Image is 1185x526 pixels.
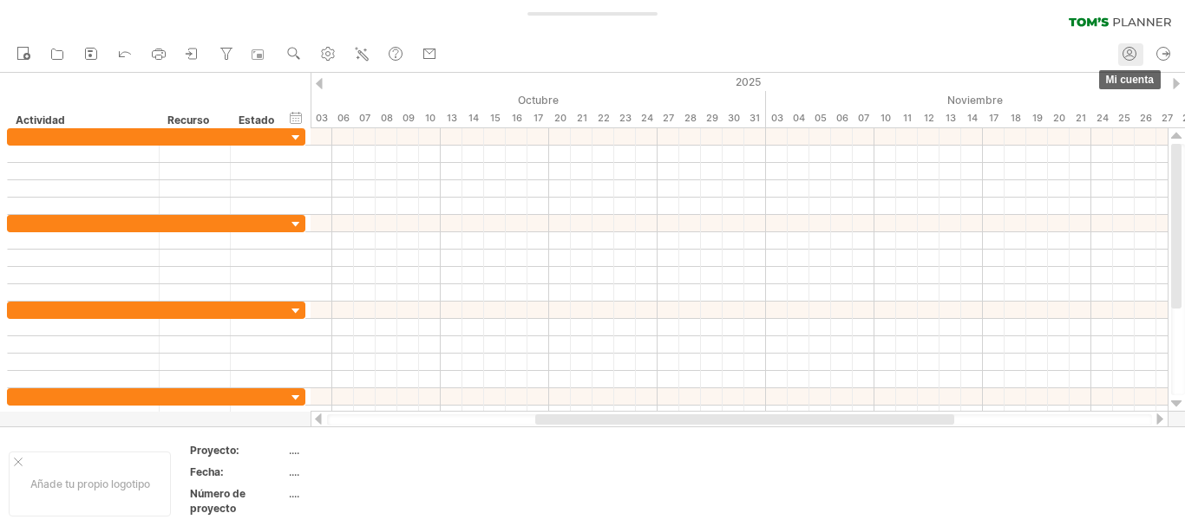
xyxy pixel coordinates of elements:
[701,109,723,127] div: Miércoles, 29 de octubre de 2025
[1053,112,1065,124] font: 20
[1162,112,1173,124] font: 27
[167,114,209,127] font: Recurso
[881,112,891,124] font: 10
[989,112,998,124] font: 17
[853,109,874,127] div: Viernes, 7 de noviembre de 2025
[30,477,150,490] font: Añade tu propio logotipo
[397,109,419,127] div: Jueves, 9 de octubre de 2025
[1097,112,1109,124] font: 24
[723,109,744,127] div: Jueves, 30 de octubre de 2025
[679,109,701,127] div: Martes, 28 de octubre de 2025
[354,109,376,127] div: Martes, 7 de octubre de 2025
[736,75,761,88] font: 2025
[815,112,827,124] font: 05
[788,109,809,127] div: Martes, 4 de noviembre de 2025
[641,112,653,124] font: 24
[1070,109,1091,127] div: Viernes, 21 de noviembre de 2025
[598,112,610,124] font: 22
[831,109,853,127] div: Jueves, 6 de noviembre de 2025
[636,109,658,127] div: Viernes, 24 de octubre de 2025
[16,114,65,127] font: Actividad
[1076,112,1086,124] font: 21
[1032,112,1043,124] font: 19
[967,112,978,124] font: 14
[381,112,393,124] font: 08
[809,109,831,127] div: Miércoles, 5 de noviembre de 2025
[961,109,983,127] div: Viernes, 14 de noviembre de 2025
[289,487,299,500] font: ....
[663,112,674,124] font: 27
[939,109,961,127] div: Jueves, 13 de noviembre de 2025
[946,112,956,124] font: 13
[289,444,299,457] font: ....
[1048,109,1070,127] div: Jueves, 20 de noviembre de 2025
[554,112,566,124] font: 20
[658,109,679,127] div: Lunes, 27 de octubre de 2025
[190,465,224,478] font: Fecha:
[468,112,479,124] font: 14
[1118,43,1143,66] a: mi cuenta
[484,109,506,127] div: Miércoles, 15 de octubre de 2025
[527,109,549,127] div: Viernes, 17 de octubre de 2025
[506,109,527,127] div: Jueves, 16 de octubre de 2025
[462,109,484,127] div: Martes, 14 de octubre de 2025
[1091,109,1113,127] div: Lunes, 24 de noviembre de 2025
[1113,109,1135,127] div: Martes, 25 de noviembre de 2025
[577,112,587,124] font: 21
[903,112,912,124] font: 11
[858,112,869,124] font: 07
[947,94,1003,107] font: Noviembre
[771,112,783,124] font: 03
[619,112,632,124] font: 23
[190,444,239,457] font: Proyecto:
[403,112,415,124] font: 09
[419,109,441,127] div: Viernes, 10 de octubre de 2025
[534,112,543,124] font: 17
[337,112,350,124] font: 06
[918,109,939,127] div: Miércoles, 12 de noviembre de 2025
[793,112,805,124] font: 04
[1005,109,1026,127] div: Martes, 18 de noviembre de 2025
[896,109,918,127] div: Martes, 11 de noviembre de 2025
[1011,112,1021,124] font: 18
[441,109,462,127] div: Lunes, 13 de octubre de 2025
[447,112,457,124] font: 13
[1156,109,1178,127] div: Jueves, 27 de noviembre de 2025
[706,112,718,124] font: 29
[289,465,299,478] font: ....
[592,109,614,127] div: Miércoles, 22 de octubre de 2025
[571,109,592,127] div: Martes, 21 de octubre de 2025
[512,112,522,124] font: 16
[614,109,636,127] div: Jueves, 23 de octubre de 2025
[1135,109,1156,127] div: Miércoles, 26 de noviembre de 2025
[316,112,328,124] font: 03
[728,112,740,124] font: 30
[518,94,559,107] font: Octubre
[239,114,274,127] font: Estado
[267,91,766,109] div: Octubre de 2025
[190,487,246,515] font: Número de proyecto
[750,112,760,124] font: 31
[376,109,397,127] div: Miércoles, 8 de octubre de 2025
[836,112,848,124] font: 06
[1118,112,1130,124] font: 25
[744,109,766,127] div: Viernes, 31 de octubre de 2025
[311,109,332,127] div: Viernes, 3 de octubre de 2025
[766,109,788,127] div: Lunes, 3 de noviembre de 2025
[983,109,1005,127] div: Lunes, 17 de noviembre de 2025
[490,112,501,124] font: 15
[425,112,435,124] font: 10
[549,109,571,127] div: Lunes, 20 de octubre de 2025
[1140,112,1152,124] font: 26
[924,112,934,124] font: 12
[359,112,370,124] font: 07
[332,109,354,127] div: Lunes, 6 de octubre de 2025
[1026,109,1048,127] div: Miércoles, 19 de noviembre de 2025
[684,112,697,124] font: 28
[1106,74,1154,86] font: mi cuenta
[874,109,896,127] div: Lunes, 10 de noviembre de 2025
